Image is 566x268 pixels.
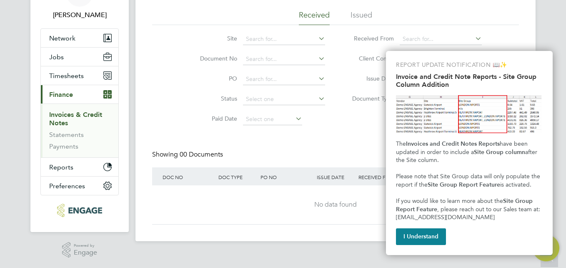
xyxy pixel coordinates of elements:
[396,61,543,69] p: REPORT UPDATE NOTIFICATION 📖✨
[396,95,543,133] img: Site Group Column in Invoices Report
[396,206,542,221] span: , please reach out to our Sales team at: [EMAIL_ADDRESS][DOMAIN_NAME]
[189,115,237,122] label: Paid Date
[406,140,500,147] strong: Invoices and Credit Notes Reports
[243,33,325,45] input: Search for...
[356,167,426,187] div: RECEIVED FROM
[189,35,237,42] label: Site
[428,181,500,188] strong: Site Group Report Feature
[315,167,357,187] div: ISSUE DATE
[396,140,529,156] span: have been updated in order to include a
[74,242,97,249] span: Powered by
[40,204,119,217] a: Go to home page
[160,167,216,187] div: DOC NO
[396,73,543,88] h2: Invoice and Credit Note Reports - Site Group Column Addition
[351,10,372,25] li: Issued
[49,182,85,190] span: Preferences
[189,75,237,82] label: PO
[400,33,482,45] input: Search for...
[243,53,325,65] input: Search for...
[57,204,102,217] img: educationmattersgroup-logo-retina.png
[396,197,503,205] span: If you would like to learn more about the
[49,53,64,61] span: Jobs
[474,149,525,156] strong: Site Group column
[49,111,102,127] a: Invoices & Credit Notes
[40,10,119,20] span: Joseph Iragi
[396,173,542,188] span: Please note that Site Group data will only populate the report if the
[346,55,394,62] label: Client Config
[49,34,75,42] span: Network
[346,35,394,42] label: Received From
[346,75,394,82] label: Issue Date
[160,200,511,209] div: No data found
[243,73,325,85] input: Search for...
[299,10,330,25] li: Received
[49,131,84,139] a: Statements
[216,167,258,187] div: DOC TYPE
[243,94,325,105] input: Select one
[49,91,73,99] span: Finance
[49,72,84,80] span: Timesheets
[49,142,78,150] a: Payments
[396,140,406,147] span: The
[500,181,531,188] span: is activated.
[74,249,97,256] span: Engage
[243,114,302,125] input: Select one
[346,95,394,102] label: Document Type
[396,197,534,213] strong: Site Group Report Feature
[49,163,73,171] span: Reports
[386,51,553,255] div: Invoice and Credit Note Reports - Site Group Column Addition
[258,167,314,187] div: PO NO
[180,150,223,159] span: 00 Documents
[189,55,237,62] label: Document No
[189,95,237,102] label: Status
[396,228,446,245] button: I Understand
[152,150,225,159] div: Showing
